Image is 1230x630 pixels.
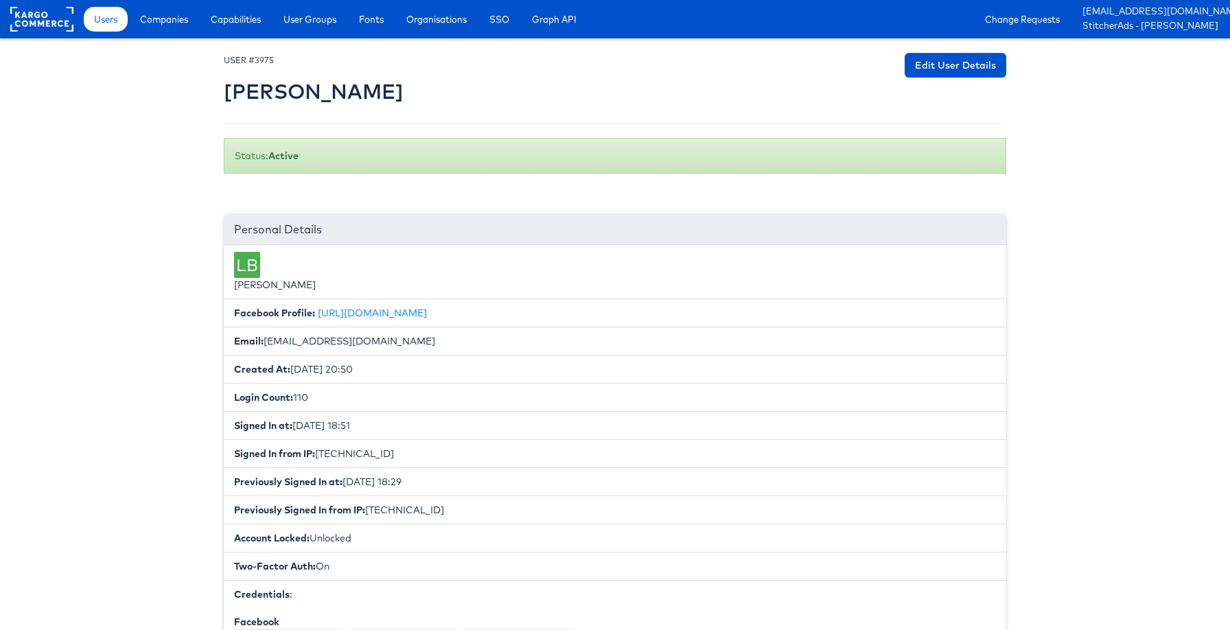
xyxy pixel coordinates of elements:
[130,7,198,32] a: Companies
[359,12,384,26] span: Fonts
[224,138,1006,174] div: Status:
[234,252,260,278] div: LB
[905,53,1006,78] a: Edit User Details
[224,383,1006,412] li: 110
[211,12,261,26] span: Capabilities
[234,363,290,375] b: Created At:
[273,7,347,32] a: User Groups
[234,560,316,572] b: Two-Factor Auth:
[224,55,274,65] small: USER #3975
[234,476,343,488] b: Previously Signed In at:
[532,12,577,26] span: Graph API
[283,12,336,26] span: User Groups
[234,616,279,628] b: Facebook
[234,335,264,347] b: Email:
[268,150,299,162] b: Active
[94,12,117,26] span: Users
[224,524,1006,552] li: Unlocked
[349,7,394,32] a: Fonts
[200,7,271,32] a: Capabilities
[224,80,404,103] h2: [PERSON_NAME]
[84,7,128,32] a: Users
[318,307,427,319] a: [URL][DOMAIN_NAME]
[234,447,315,460] b: Signed In from IP:
[224,439,1006,468] li: [TECHNICAL_ID]
[140,12,188,26] span: Companies
[224,245,1006,299] li: [PERSON_NAME]
[522,7,587,32] a: Graph API
[396,7,477,32] a: Organisations
[224,355,1006,384] li: [DATE] 20:50
[224,411,1006,440] li: [DATE] 18:51
[234,307,315,319] b: Facebook Profile:
[224,467,1006,496] li: [DATE] 18:29
[234,532,310,544] b: Account Locked:
[479,7,520,32] a: SSO
[234,419,292,432] b: Signed In at:
[224,552,1006,581] li: On
[234,391,293,404] b: Login Count:
[975,7,1070,32] a: Change Requests
[224,327,1006,355] li: [EMAIL_ADDRESS][DOMAIN_NAME]
[489,12,509,26] span: SSO
[234,588,290,600] b: Credentials
[234,504,365,516] b: Previously Signed In from IP:
[406,12,467,26] span: Organisations
[1082,19,1220,34] a: StitcherAds - [PERSON_NAME]
[224,215,1006,245] div: Personal Details
[1082,5,1220,19] a: [EMAIL_ADDRESS][DOMAIN_NAME]
[224,495,1006,524] li: [TECHNICAL_ID]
